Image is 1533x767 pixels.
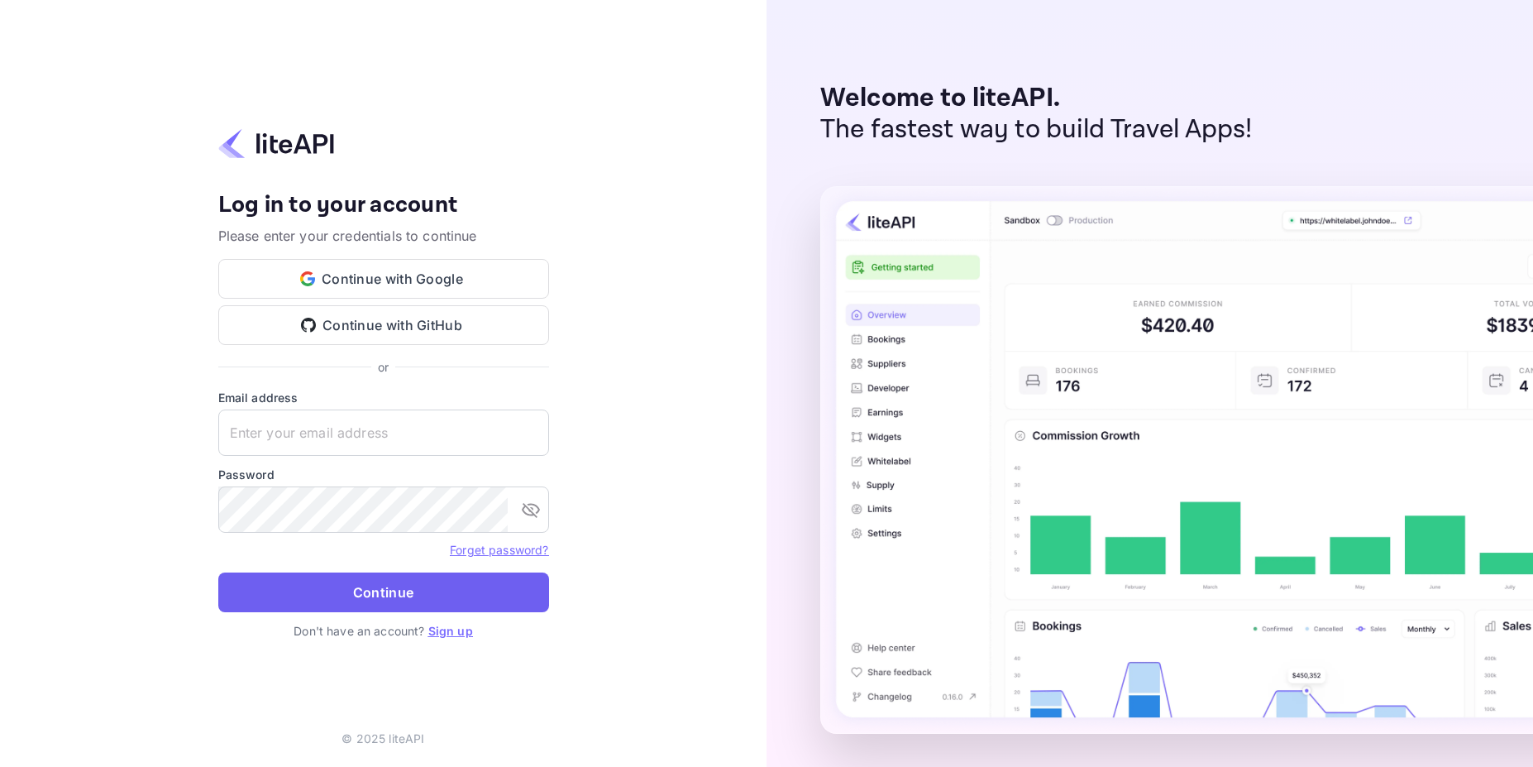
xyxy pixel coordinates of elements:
[218,259,549,299] button: Continue with Google
[218,127,334,160] img: liteapi
[820,83,1253,114] p: Welcome to liteAPI.
[341,730,424,747] p: © 2025 liteAPI
[218,410,549,456] input: Enter your email address
[378,358,389,376] p: or
[514,493,547,526] button: toggle password visibility
[428,624,473,638] a: Sign up
[218,622,549,640] p: Don't have an account?
[218,389,549,406] label: Email address
[820,114,1253,146] p: The fastest way to build Travel Apps!
[450,543,548,557] a: Forget password?
[218,573,549,612] button: Continue
[218,466,549,483] label: Password
[450,541,548,558] a: Forget password?
[218,191,549,220] h4: Log in to your account
[218,305,549,345] button: Continue with GitHub
[218,226,549,246] p: Please enter your credentials to continue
